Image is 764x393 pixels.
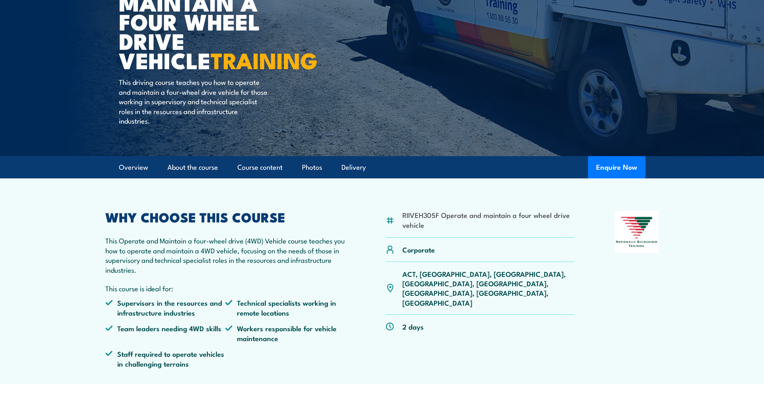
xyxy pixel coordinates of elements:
p: 2 days [402,322,424,331]
a: Delivery [341,157,366,178]
li: Team leaders needing 4WD skills [105,323,225,343]
a: About the course [167,157,218,178]
img: Nationally Recognised Training logo. [615,211,659,253]
p: This course is ideal for: [105,283,346,293]
p: This driving course teaches you how to operate and maintain a four-wheel drive vehicle for those ... [119,77,269,125]
button: Enquire Now [588,156,646,178]
p: This Operate and Maintain a four-wheel drive (4WD) Vehicle course teaches you how to operate and ... [105,236,346,274]
p: ACT, [GEOGRAPHIC_DATA], [GEOGRAPHIC_DATA], [GEOGRAPHIC_DATA], [GEOGRAPHIC_DATA], [GEOGRAPHIC_DATA... [402,269,575,308]
li: Workers responsible for vehicle maintenance [225,323,345,343]
li: Staff required to operate vehicles in challenging terrains [105,349,225,368]
p: Corporate [402,245,435,254]
a: Photos [302,157,322,178]
h2: WHY CHOOSE THIS COURSE [105,211,346,222]
a: Course content [237,157,283,178]
li: RIIVEH305F Operate and maintain a four wheel drive vehicle [402,210,575,229]
li: Technical specialists working in remote locations [225,298,345,317]
a: Overview [119,157,148,178]
li: Supervisors in the resources and infrastructure industries [105,298,225,317]
strong: TRAINING [211,42,318,77]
